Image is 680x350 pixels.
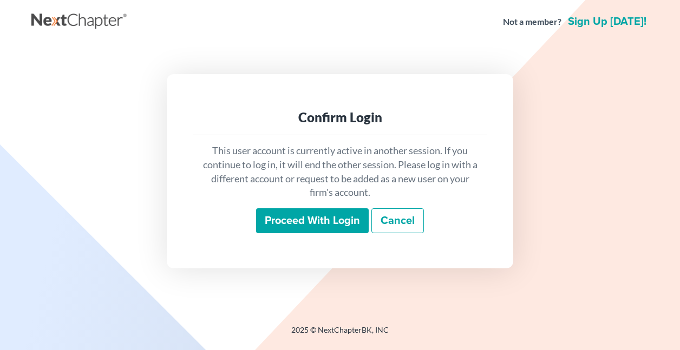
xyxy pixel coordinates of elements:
input: Proceed with login [256,208,369,233]
div: Confirm Login [201,109,479,126]
a: Sign up [DATE]! [566,16,649,27]
p: This user account is currently active in another session. If you continue to log in, it will end ... [201,144,479,200]
a: Cancel [371,208,424,233]
strong: Not a member? [503,16,561,28]
div: 2025 © NextChapterBK, INC [31,325,649,344]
